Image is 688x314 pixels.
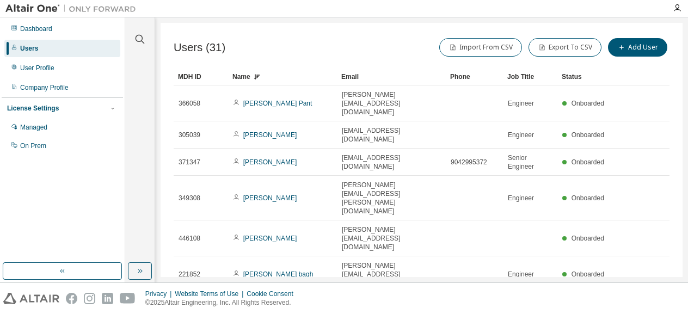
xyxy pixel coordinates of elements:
[342,90,441,116] span: [PERSON_NAME][EMAIL_ADDRESS][DOMAIN_NAME]
[247,290,299,298] div: Cookie Consent
[7,104,59,113] div: License Settings
[179,234,200,243] span: 446108
[507,68,553,85] div: Job Title
[562,68,607,85] div: Status
[178,68,224,85] div: MDH ID
[342,181,441,216] span: [PERSON_NAME][EMAIL_ADDRESS][PERSON_NAME][DOMAIN_NAME]
[66,293,77,304] img: facebook.svg
[5,3,142,14] img: Altair One
[179,270,200,279] span: 221852
[243,100,312,107] a: [PERSON_NAME] Pant
[20,141,46,150] div: On Prem
[179,99,200,108] span: 366058
[20,24,52,33] div: Dashboard
[243,194,297,202] a: [PERSON_NAME]
[243,235,297,242] a: [PERSON_NAME]
[179,158,200,167] span: 371347
[450,68,499,85] div: Phone
[145,290,175,298] div: Privacy
[243,131,297,139] a: [PERSON_NAME]
[179,194,200,202] span: 349308
[572,131,604,139] span: Onboarded
[243,270,314,278] a: [PERSON_NAME] bagh
[120,293,136,304] img: youtube.svg
[572,100,604,107] span: Onboarded
[529,38,601,57] button: Export To CSV
[572,194,604,202] span: Onboarded
[451,158,487,167] span: 9042995372
[342,153,441,171] span: [EMAIL_ADDRESS][DOMAIN_NAME]
[175,290,247,298] div: Website Terms of Use
[342,126,441,144] span: [EMAIL_ADDRESS][DOMAIN_NAME]
[508,153,552,171] span: Senior Engineer
[341,68,441,85] div: Email
[572,158,604,166] span: Onboarded
[102,293,113,304] img: linkedin.svg
[84,293,95,304] img: instagram.svg
[20,123,47,132] div: Managed
[3,293,59,304] img: altair_logo.svg
[508,131,534,139] span: Engineer
[174,41,225,54] span: Users (31)
[439,38,522,57] button: Import From CSV
[572,235,604,242] span: Onboarded
[20,44,38,53] div: Users
[20,83,69,92] div: Company Profile
[342,261,441,287] span: [PERSON_NAME][EMAIL_ADDRESS][DOMAIN_NAME]
[342,225,441,251] span: [PERSON_NAME][EMAIL_ADDRESS][DOMAIN_NAME]
[179,131,200,139] span: 305039
[508,270,534,279] span: Engineer
[608,38,667,57] button: Add User
[508,99,534,108] span: Engineer
[20,64,54,72] div: User Profile
[572,270,604,278] span: Onboarded
[232,68,333,85] div: Name
[243,158,297,166] a: [PERSON_NAME]
[145,298,300,307] p: © 2025 Altair Engineering, Inc. All Rights Reserved.
[508,194,534,202] span: Engineer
